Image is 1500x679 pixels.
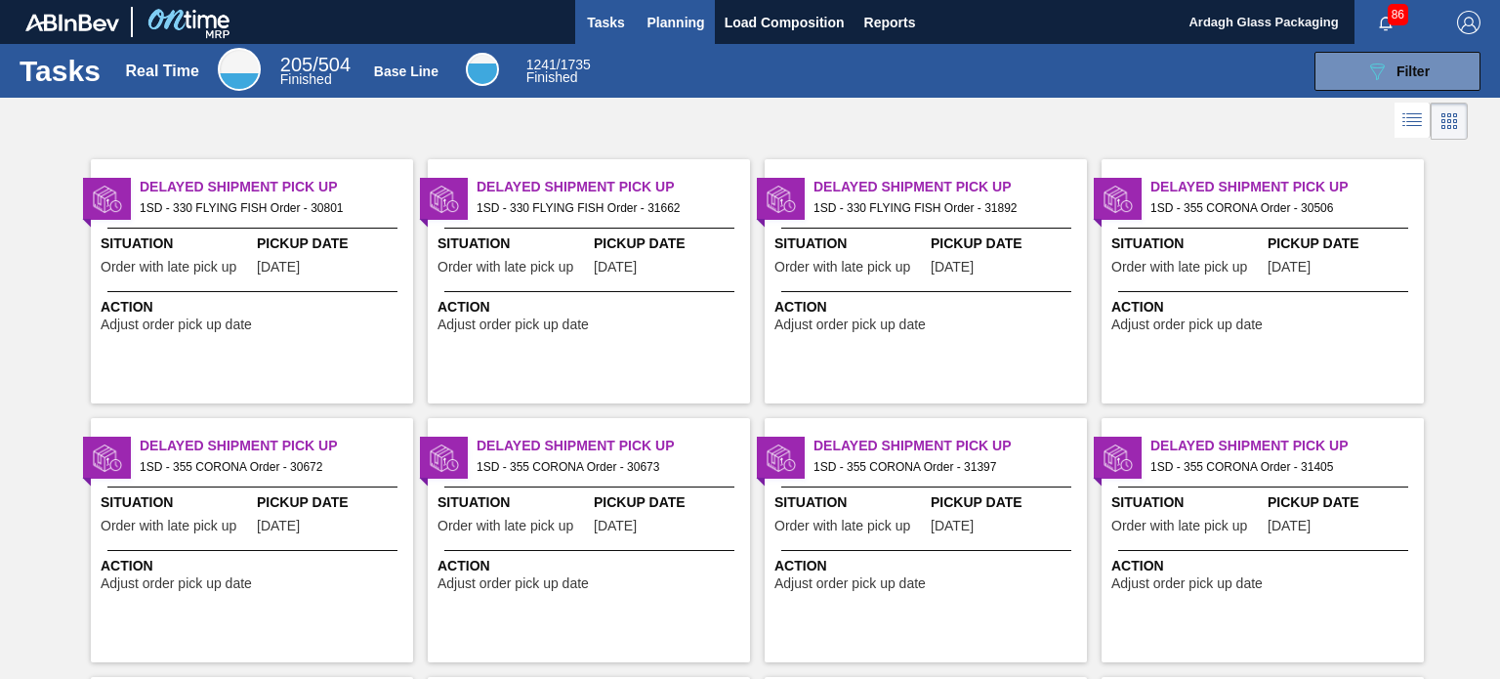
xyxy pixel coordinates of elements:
[767,444,796,473] img: status
[101,519,236,533] span: Order with late pick up
[140,177,413,197] span: Delayed Shipment Pick Up
[257,492,408,513] span: Pickup Date
[526,59,591,84] div: Base Line
[931,260,974,275] span: 09/22/2025
[437,297,745,318] span: Action
[774,260,910,275] span: Order with late pick up
[93,444,122,473] img: status
[725,11,845,34] span: Load Composition
[813,177,1087,197] span: Delayed Shipment Pick Up
[437,576,589,591] span: Adjust order pick up date
[1111,233,1263,254] span: Situation
[1396,64,1430,79] span: Filter
[257,519,300,533] span: 08/21/2025
[140,456,397,478] span: 1SD - 355 CORONA Order - 30672
[526,57,557,72] span: 1241
[594,233,745,254] span: Pickup Date
[1111,297,1419,318] span: Action
[774,556,1082,576] span: Action
[101,318,252,332] span: Adjust order pick up date
[1111,576,1263,591] span: Adjust order pick up date
[437,556,745,576] span: Action
[1150,177,1424,197] span: Delayed Shipment Pick Up
[774,519,910,533] span: Order with late pick up
[813,456,1071,478] span: 1SD - 355 CORONA Order - 31397
[126,63,199,80] div: Real Time
[931,492,1082,513] span: Pickup Date
[437,318,589,332] span: Adjust order pick up date
[1150,456,1408,478] span: 1SD - 355 CORONA Order - 31405
[813,436,1087,456] span: Delayed Shipment Pick Up
[1268,260,1311,275] span: 08/13/2025
[1104,444,1133,473] img: status
[20,60,101,82] h1: Tasks
[1354,9,1417,36] button: Notifications
[526,69,578,85] span: Finished
[101,556,408,576] span: Action
[1150,436,1424,456] span: Delayed Shipment Pick Up
[101,492,252,513] span: Situation
[430,444,459,473] img: status
[466,53,499,86] div: Base Line
[430,185,459,214] img: status
[1314,52,1480,91] button: Filter
[280,54,351,75] span: / 504
[1111,556,1419,576] span: Action
[813,197,1071,219] span: 1SD - 330 FLYING FISH Order - 31892
[257,260,300,275] span: 08/19/2025
[1111,519,1247,533] span: Order with late pick up
[594,492,745,513] span: Pickup Date
[93,185,122,214] img: status
[1431,103,1468,140] div: Card Vision
[931,233,1082,254] span: Pickup Date
[280,57,351,86] div: Real Time
[1268,519,1311,533] span: 09/07/2025
[1388,4,1408,25] span: 86
[647,11,705,34] span: Planning
[218,48,261,91] div: Real Time
[526,57,591,72] span: / 1735
[767,185,796,214] img: status
[1150,197,1408,219] span: 1SD - 355 CORONA Order - 30506
[257,233,408,254] span: Pickup Date
[1104,185,1133,214] img: status
[477,197,734,219] span: 1SD - 330 FLYING FISH Order - 31662
[774,318,926,332] span: Adjust order pick up date
[1268,492,1419,513] span: Pickup Date
[477,436,750,456] span: Delayed Shipment Pick Up
[1111,492,1263,513] span: Situation
[1111,318,1263,332] span: Adjust order pick up date
[101,260,236,275] span: Order with late pick up
[374,64,438,79] div: Base Line
[774,576,926,591] span: Adjust order pick up date
[864,11,916,34] span: Reports
[437,260,573,275] span: Order with late pick up
[280,71,332,87] span: Finished
[437,233,589,254] span: Situation
[1395,103,1431,140] div: List Vision
[1111,260,1247,275] span: Order with late pick up
[585,11,628,34] span: Tasks
[25,14,119,31] img: TNhmsLtSVTkK8tSr43FrP2fwEKptu5GPRR3wAAAABJRU5ErkJggg==
[101,297,408,318] span: Action
[101,233,252,254] span: Situation
[140,436,413,456] span: Delayed Shipment Pick Up
[437,519,573,533] span: Order with late pick up
[594,260,637,275] span: 09/14/2025
[931,519,974,533] span: 09/07/2025
[101,576,252,591] span: Adjust order pick up date
[774,233,926,254] span: Situation
[1457,11,1480,34] img: Logout
[477,177,750,197] span: Delayed Shipment Pick Up
[594,519,637,533] span: 08/21/2025
[774,492,926,513] span: Situation
[477,456,734,478] span: 1SD - 355 CORONA Order - 30673
[437,492,589,513] span: Situation
[1268,233,1419,254] span: Pickup Date
[774,297,1082,318] span: Action
[140,197,397,219] span: 1SD - 330 FLYING FISH Order - 30801
[280,54,312,75] span: 205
